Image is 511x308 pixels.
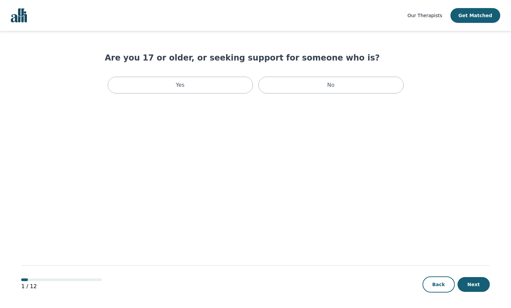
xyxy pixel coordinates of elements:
button: Back [423,276,455,293]
span: Our Therapists [407,13,442,18]
p: Yes [176,81,185,89]
a: Our Therapists [407,11,442,20]
button: Next [458,277,490,292]
p: 1 / 12 [21,282,102,291]
button: Get Matched [450,8,500,23]
h1: Are you 17 or older, or seeking support for someone who is? [105,52,406,63]
p: No [327,81,335,89]
img: alli logo [11,8,27,23]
